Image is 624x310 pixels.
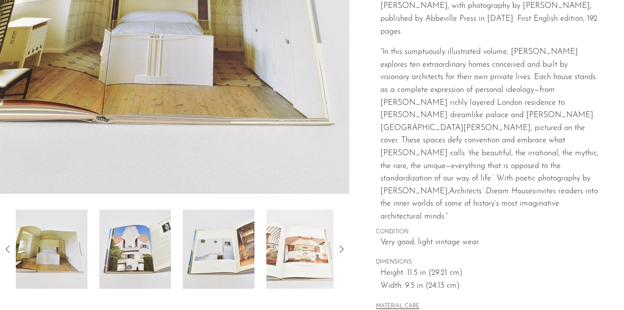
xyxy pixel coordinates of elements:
img: Architects' Dream Houses [16,210,87,289]
img: Architects' Dream Houses [183,210,254,289]
span: CONDITION [376,228,598,237]
img: Architects' Dream Houses [266,210,338,289]
span: Width: 9.5 in (24.13 cm) [380,280,598,293]
img: Architects' Dream Houses [99,210,171,289]
span: DIMENSIONS [376,258,598,267]
span: Height: 11.5 in (29.21 cm) [380,267,598,280]
span: Very good; light vintage wear. [380,236,598,249]
p: “In this sumptuously illustrated volume, [PERSON_NAME] explores ten extraordinary homes conceived... [380,46,598,223]
em: Architects’ Dream Houses [449,187,535,195]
